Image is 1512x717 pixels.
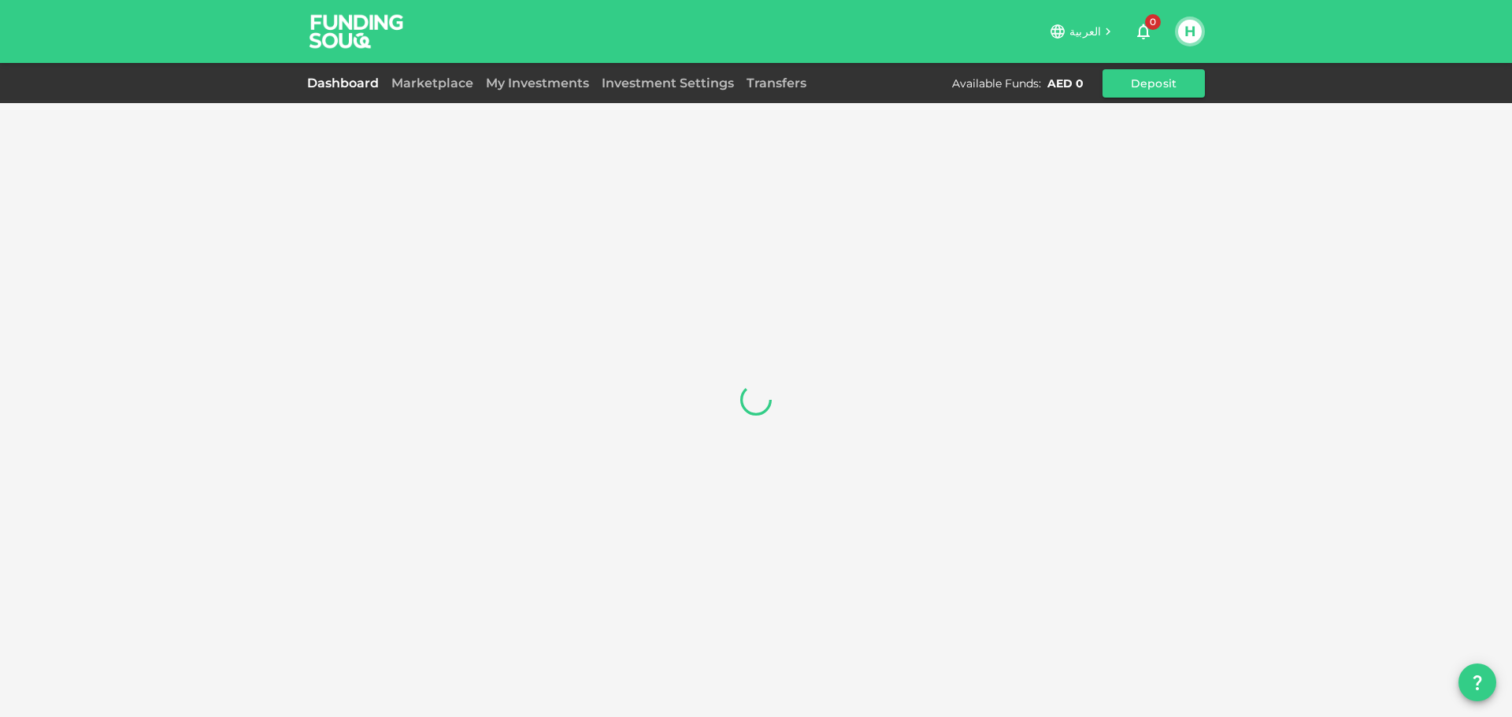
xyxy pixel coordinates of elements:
div: AED 0 [1047,76,1084,91]
button: Deposit [1102,69,1205,98]
a: Investment Settings [595,76,740,91]
button: H [1178,20,1202,43]
button: 0 [1128,16,1159,47]
span: 0 [1145,14,1161,30]
a: Marketplace [385,76,480,91]
span: العربية [1069,24,1101,39]
a: My Investments [480,76,595,91]
div: Available Funds : [952,76,1041,91]
a: Dashboard [307,76,385,91]
a: Transfers [740,76,813,91]
button: question [1458,663,1496,701]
